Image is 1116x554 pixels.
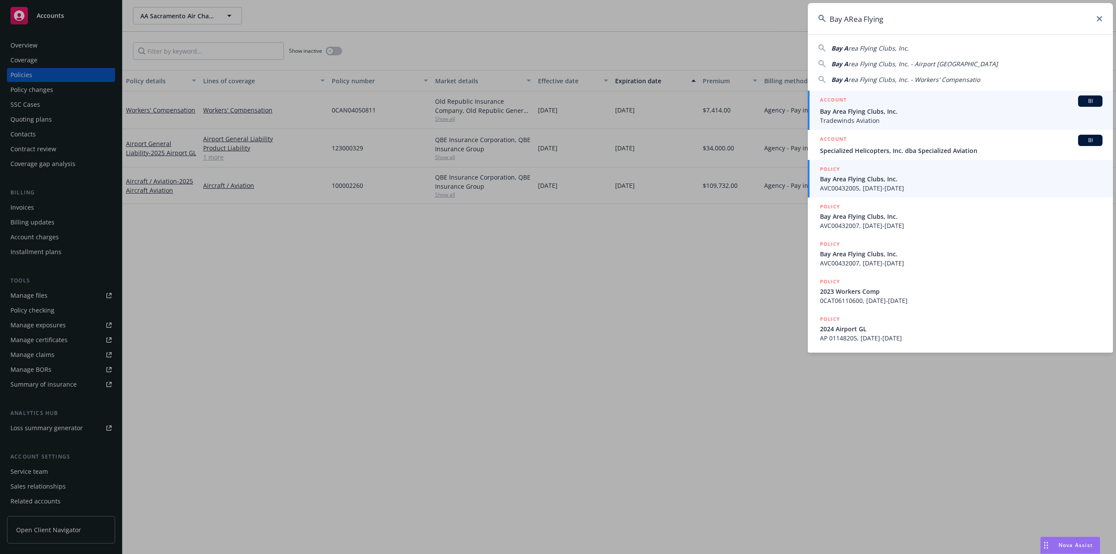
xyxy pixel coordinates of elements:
[820,249,1102,258] span: Bay Area Flying Clubs, Inc.
[831,60,848,68] span: Bay A
[1082,136,1099,144] span: BI
[808,130,1113,160] a: ACCOUNTBISpecialized Helicopters, Inc. dba Specialized Aviation
[848,75,980,84] span: rea Flying Clubs, Inc. - Workers' Compensatio
[1041,537,1051,554] div: Drag to move
[848,44,909,52] span: rea Flying Clubs, Inc.
[820,184,1102,193] span: AVC00432005, [DATE]-[DATE]
[808,3,1113,34] input: Search...
[820,296,1102,305] span: 0CAT06110600, [DATE]-[DATE]
[820,212,1102,221] span: Bay Area Flying Clubs, Inc.
[820,116,1102,125] span: Tradewinds Aviation
[808,272,1113,310] a: POLICY2023 Workers Comp0CAT06110600, [DATE]-[DATE]
[831,75,848,84] span: Bay A
[1058,541,1093,549] span: Nova Assist
[808,91,1113,130] a: ACCOUNTBIBay Area Flying Clubs, Inc.Tradewinds Aviation
[820,324,1102,333] span: 2024 Airport GL
[820,174,1102,184] span: Bay Area Flying Clubs, Inc.
[848,60,998,68] span: rea Flying Clubs, Inc. - Airport [GEOGRAPHIC_DATA]
[820,146,1102,155] span: Specialized Helicopters, Inc. dba Specialized Aviation
[808,310,1113,347] a: POLICY2024 Airport GLAP 01148205, [DATE]-[DATE]
[820,165,840,173] h5: POLICY
[820,287,1102,296] span: 2023 Workers Comp
[820,240,840,248] h5: POLICY
[820,202,840,211] h5: POLICY
[820,107,1102,116] span: Bay Area Flying Clubs, Inc.
[808,160,1113,197] a: POLICYBay Area Flying Clubs, Inc.AVC00432005, [DATE]-[DATE]
[808,197,1113,235] a: POLICYBay Area Flying Clubs, Inc.AVC00432007, [DATE]-[DATE]
[820,221,1102,230] span: AVC00432007, [DATE]-[DATE]
[820,135,847,145] h5: ACCOUNT
[1040,537,1100,554] button: Nova Assist
[1082,97,1099,105] span: BI
[831,44,848,52] span: Bay A
[820,315,840,323] h5: POLICY
[820,258,1102,268] span: AVC00432007, [DATE]-[DATE]
[820,277,840,286] h5: POLICY
[808,235,1113,272] a: POLICYBay Area Flying Clubs, Inc.AVC00432007, [DATE]-[DATE]
[820,333,1102,343] span: AP 01148205, [DATE]-[DATE]
[820,95,847,106] h5: ACCOUNT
